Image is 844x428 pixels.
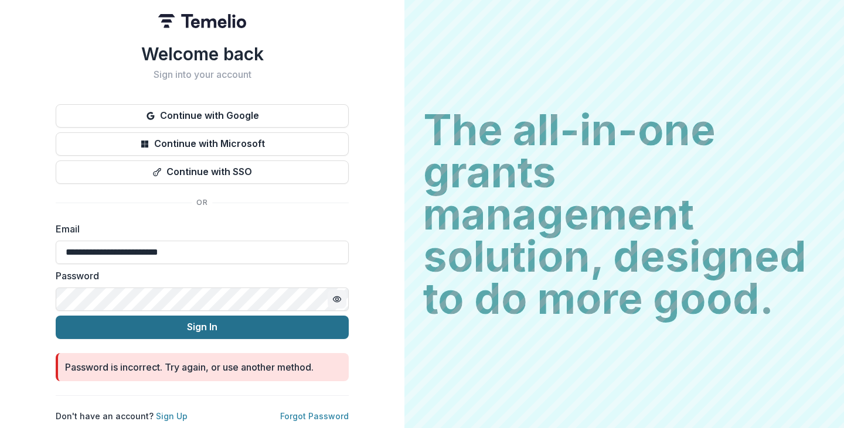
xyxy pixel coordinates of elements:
label: Password [56,269,342,283]
button: Sign In [56,316,349,339]
div: Password is incorrect. Try again, or use another method. [65,360,314,374]
h2: Sign into your account [56,69,349,80]
button: Toggle password visibility [328,290,346,309]
p: Don't have an account? [56,410,188,422]
button: Continue with Google [56,104,349,128]
img: Temelio [158,14,246,28]
label: Email [56,222,342,236]
a: Sign Up [156,411,188,421]
button: Continue with SSO [56,160,349,184]
h1: Welcome back [56,43,349,64]
button: Continue with Microsoft [56,132,349,156]
a: Forgot Password [280,411,349,421]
